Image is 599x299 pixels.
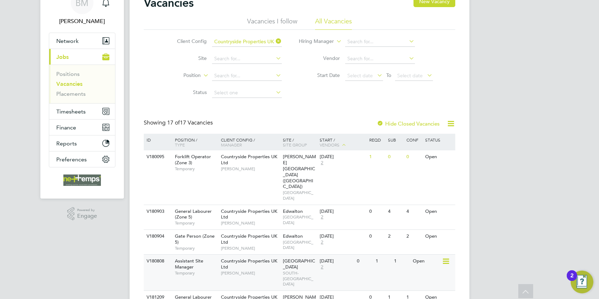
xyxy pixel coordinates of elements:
span: Jobs [56,54,69,60]
div: Open [411,255,442,268]
span: [PERSON_NAME] [221,220,279,226]
span: Vendors [320,142,340,148]
button: Finance [49,120,115,135]
div: V180808 [145,255,170,268]
div: V180095 [145,150,170,164]
div: Start / [318,134,367,151]
div: Reqd [367,134,386,146]
input: Search for... [345,54,415,64]
div: Sub [386,134,405,146]
div: 2 [570,276,574,285]
div: 0 [355,255,373,268]
span: Powered by [77,207,97,213]
a: Go to home page [49,175,115,186]
div: 4 [405,205,423,218]
button: Timesheets [49,104,115,119]
span: Countryside Properties UK Ltd [221,154,277,166]
span: Preferences [56,156,87,163]
span: [GEOGRAPHIC_DATA] [283,258,315,270]
a: Powered byEngage [67,207,97,221]
label: Hide Closed Vacancies [377,120,440,127]
label: Vendor [299,55,340,61]
span: Network [56,38,79,44]
div: 2 [405,230,423,243]
span: Edwalton [283,208,303,214]
span: Temporary [175,166,217,172]
div: V180904 [145,230,170,243]
label: Status [166,89,207,95]
span: Select date [348,72,373,79]
div: 1 [392,255,411,268]
a: Positions [56,71,80,77]
span: To [384,71,394,80]
span: Countryside Properties UK Ltd [221,208,277,220]
span: Select date [398,72,423,79]
a: Vacancies [56,81,82,87]
img: net-temps-logo-retina.png [63,175,101,186]
div: Conf [405,134,423,146]
div: [DATE] [320,154,366,160]
button: Open Resource Center, 2 new notifications [571,271,593,293]
span: Assistant Site Manager [175,258,203,270]
div: 0 [405,150,423,164]
a: Placements [56,90,86,97]
div: 4 [386,205,405,218]
span: Countryside Properties UK Ltd [221,258,277,270]
input: Search for... [212,71,282,81]
span: [PERSON_NAME] [221,166,279,172]
span: General Labourer (Zone 5) [175,208,212,220]
span: [GEOGRAPHIC_DATA] [283,190,316,201]
div: Showing [144,119,214,127]
span: Reports [56,140,77,147]
span: Manager [221,142,242,148]
span: Edwalton [283,233,303,239]
div: Open [423,205,454,218]
span: Brooke Morley [49,17,115,26]
button: Reports [49,135,115,151]
span: Gate Person (Zone 5) [175,233,215,245]
span: SOUTH-[GEOGRAPHIC_DATA] [283,270,316,287]
div: 0 [367,205,386,218]
label: Start Date [299,72,340,78]
li: Vacancies I follow [247,17,297,30]
div: ID [145,134,170,146]
span: Countryside Properties UK Ltd [221,233,277,245]
label: Client Config [166,38,207,44]
input: Select one [212,88,282,98]
label: Position [160,72,201,79]
span: [GEOGRAPHIC_DATA] [283,214,316,225]
div: [DATE] [320,258,353,264]
div: V180903 [145,205,170,218]
div: 1 [374,255,392,268]
span: [PERSON_NAME][GEOGRAPHIC_DATA] ([GEOGRAPHIC_DATA]) [283,154,316,189]
span: Temporary [175,220,217,226]
div: Open [423,150,454,164]
span: Engage [77,213,97,219]
span: 2 [320,264,324,270]
span: Type [175,142,185,148]
label: Hiring Manager [293,38,334,45]
span: [GEOGRAPHIC_DATA] [283,239,316,250]
span: 2 [320,160,324,166]
div: 1 [367,150,386,164]
div: Open [423,230,454,243]
span: 2 [320,239,324,245]
div: Status [423,134,454,146]
button: Network [49,33,115,49]
span: Forklift Operator (Zone 3) [175,154,211,166]
span: [PERSON_NAME] [221,245,279,251]
span: Temporary [175,245,217,251]
input: Search for... [345,37,415,47]
div: [DATE] [320,233,366,239]
div: Jobs [49,65,115,103]
div: Client Config / [219,134,281,151]
span: 2 [320,214,324,220]
div: Position / [170,134,219,151]
span: Temporary [175,270,217,276]
span: 17 Vacancies [167,119,213,126]
input: Search for... [212,37,282,47]
button: Preferences [49,151,115,167]
span: [PERSON_NAME] [221,270,279,276]
span: Site Group [283,142,307,148]
label: Site [166,55,207,61]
